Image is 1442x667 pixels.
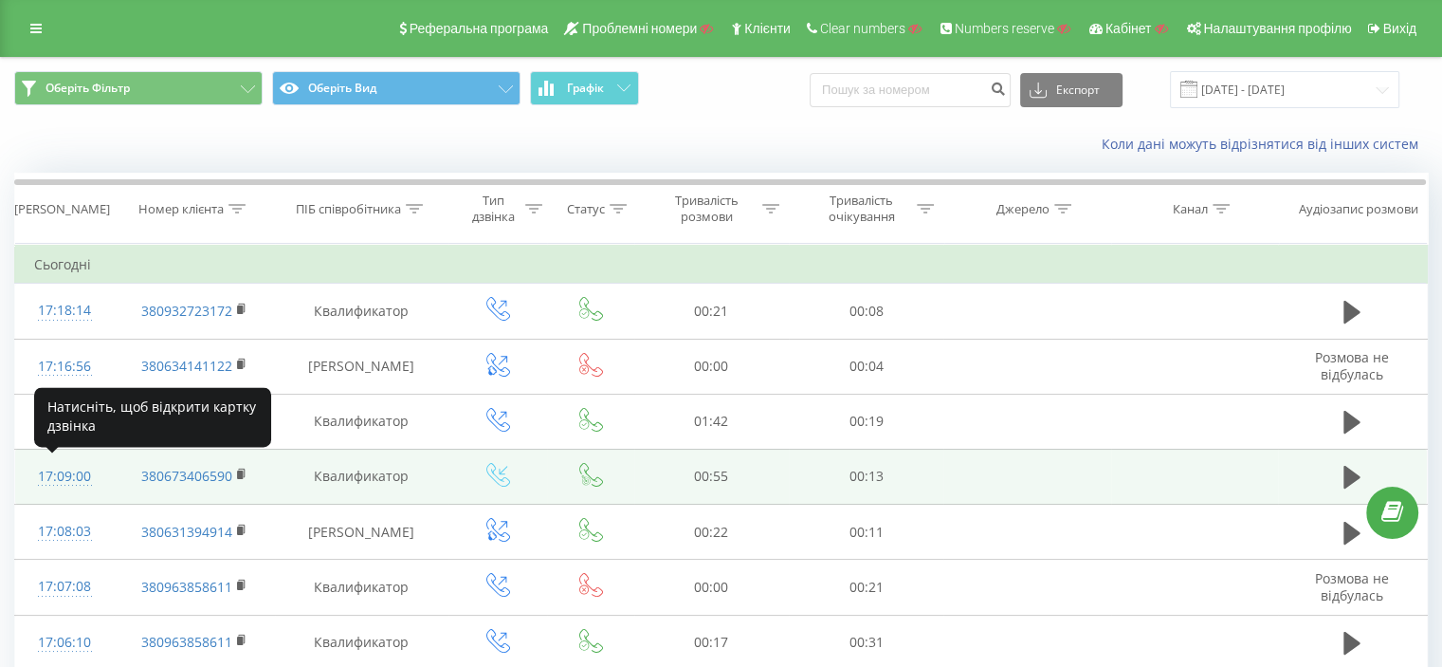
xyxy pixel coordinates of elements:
div: Тривалість очікування [811,193,912,225]
button: Оберіть Вид [272,71,520,105]
span: Оберіть Фільтр [46,81,130,96]
span: Розмова не відбулась [1315,569,1389,604]
td: Квалификатор [275,394,448,449]
div: [PERSON_NAME] [14,201,110,217]
button: Графік [530,71,639,105]
div: 17:09:00 [34,458,95,495]
td: Квалификатор [275,560,448,615]
td: Сьогодні [15,246,1428,284]
span: Налаштування профілю [1203,21,1351,36]
td: 00:04 [789,339,943,394]
a: 380963858611 [141,578,232,596]
button: Експорт [1020,73,1123,107]
td: Квалификатор [275,284,448,339]
a: 380932723172 [141,302,232,320]
div: 17:06:10 [34,624,95,661]
div: ПІБ співробітника [296,201,401,217]
a: 380631394914 [141,523,232,541]
div: Аудіозапис розмови [1299,201,1418,217]
span: Клієнти [744,21,791,36]
div: Статус [567,201,605,217]
a: 380673406590 [141,467,232,485]
a: 380963858611 [141,633,232,651]
td: 00:11 [789,505,943,560]
div: 17:18:14 [34,292,95,329]
span: Clear numbers [820,21,905,36]
div: Номер клієнта [138,201,224,217]
div: 17:07:08 [34,568,95,605]
div: Тривалість розмови [656,193,758,225]
td: [PERSON_NAME] [275,339,448,394]
button: Оберіть Фільтр [14,71,263,105]
div: Канал [1173,201,1208,217]
td: 00:00 [634,339,789,394]
a: 380634141122 [141,357,232,375]
td: [PERSON_NAME] [275,505,448,560]
span: Вихід [1383,21,1416,36]
td: 00:55 [634,449,789,504]
td: 00:13 [789,449,943,504]
span: Реферальна програма [410,21,549,36]
div: 17:16:56 [34,348,95,385]
div: 17:08:03 [34,513,95,550]
div: Натисніть, щоб відкрити картку дзвінка [34,387,271,447]
span: Розмова не відбулась [1315,348,1389,383]
td: 00:08 [789,284,943,339]
td: 00:22 [634,505,789,560]
span: Проблемні номери [582,21,697,36]
div: Джерело [996,201,1050,217]
td: 01:42 [634,394,789,449]
div: Тип дзвінка [465,193,521,225]
span: Numbers reserve [955,21,1054,36]
td: 00:00 [634,560,789,615]
td: 00:21 [634,284,789,339]
a: Коли дані можуть відрізнятися вiд інших систем [1102,135,1428,153]
input: Пошук за номером [810,73,1011,107]
span: Кабінет [1105,21,1152,36]
td: 00:19 [789,394,943,449]
td: 00:21 [789,560,943,615]
td: Квалификатор [275,449,448,504]
span: Графік [567,82,604,95]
